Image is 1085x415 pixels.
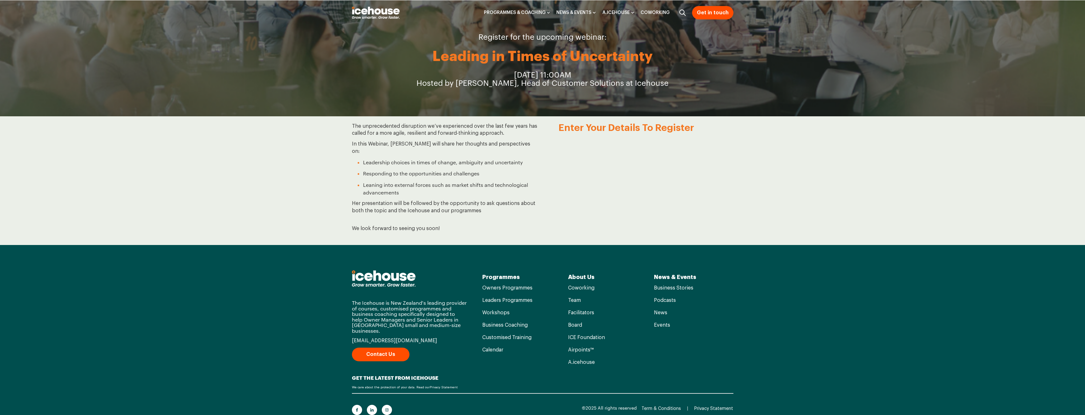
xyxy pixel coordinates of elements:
[654,296,733,304] a: Podcasts
[676,6,689,19] div: Search box
[416,78,669,87] span: Hosted by [PERSON_NAME], Head of Customer Solutions at Icehouse
[568,321,648,329] a: Board
[654,309,733,316] a: News
[482,334,562,341] a: Customised Training
[582,405,637,412] div: ©2025 All rights reserved
[363,181,534,196] li: Leaning into external forces such as market shifts and technological advancements
[352,218,538,232] p: We look forward to seeing you soon!
[694,405,733,412] a: Privacy Statement
[352,123,538,137] p: The unprecedented disruption we’ve experienced over the last few years has called for a more agil...
[478,32,607,41] span: Register for the upcoming webinar:
[482,284,562,354] div: Navigation Menu
[352,200,538,214] p: Her presentation will be followed by the opportunity to ask questions about both the topic and th...
[367,405,377,415] a: Go to linkedin-in icon
[514,70,571,79] span: [DATE] 11:00AM
[363,170,534,177] li: Responding to the opportunities and challenges
[654,321,733,329] a: Events
[352,270,415,287] img: Icehouse Logo - White By-Line
[482,274,520,280] a: Programmes
[568,334,648,341] a: ICE Foundation
[642,405,681,412] a: Term & Conditions
[654,284,733,329] div: Navigation Menu
[352,7,400,19] a: Go to the main page
[568,309,648,316] a: Facilitators
[568,358,648,366] a: A.icehouse
[568,274,594,280] a: About Us
[568,284,648,292] a: Coworking
[352,405,362,415] a: Go to facebook-f icon
[430,386,458,389] a: Privacy Statement
[559,123,722,138] h3: Enter Your Details To Register
[352,300,472,334] h2: The Icehouse is New Zealand's leading provider of courses, customised programmes and business coa...
[568,284,648,366] div: Navigation Menu
[568,346,648,354] a: Airpoints™
[352,348,409,361] a: Contact Us
[352,374,438,384] h2: GET THE LATEST FROM ICEHOUSE
[482,309,562,316] a: Workshops
[482,321,562,329] a: Business Coaching
[352,7,400,19] img: Icehouse Logo - White By-Line
[352,385,538,390] p: We care about the protection of your data. Read our
[382,405,392,415] a: Go to instagram icon
[482,346,562,354] a: Calendar
[352,338,437,343] a: [EMAIL_ADDRESS][DOMAIN_NAME]
[432,47,653,64] span: Leading in Times of Uncertainty
[482,296,562,304] a: Leaders Programmes
[692,6,733,20] a: Get in touch
[352,140,538,155] p: In this Webinar, [PERSON_NAME] will share her thoughts and perspectives on:
[363,159,534,166] li: Leadership choices in times of change, ambiguity and uncertainty
[654,284,733,292] a: Business Stories
[654,274,696,280] a: News & Events
[482,284,562,292] a: Owners Programmes
[568,296,648,304] a: Team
